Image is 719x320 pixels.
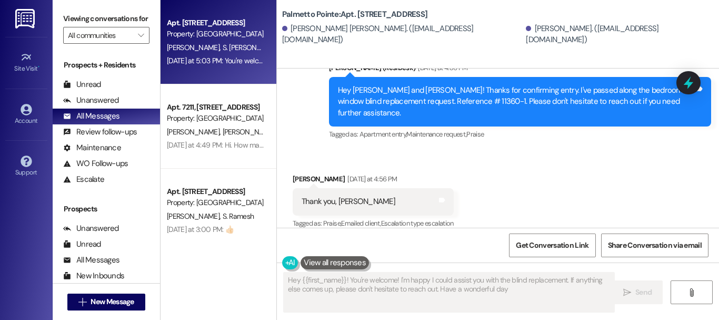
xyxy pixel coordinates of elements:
i:  [623,288,631,297]
i:  [687,288,695,297]
div: New Inbounds [63,270,124,282]
div: Property: [GEOGRAPHIC_DATA] [167,197,264,208]
i:  [138,31,144,40]
span: • [38,63,39,71]
a: Site Visit • [5,49,47,77]
span: [PERSON_NAME] [222,127,278,137]
img: ResiDesk Logo [15,9,37,28]
div: [DATE] at 5:03 PM: You're welcome, [PERSON_NAME] and [PERSON_NAME]! I'm happy to help. Let me kno... [167,56,573,65]
span: Send [635,287,652,298]
span: S. Ramesh [222,211,254,221]
div: [DATE] at 3:00 PM: 👍🏻 [167,225,234,234]
div: All Messages [63,255,119,266]
div: Unanswered [63,95,119,106]
span: Get Conversation Link [516,240,588,251]
div: Prospects + Residents [53,60,160,71]
span: [PERSON_NAME] [167,211,223,221]
span: New Message [91,296,134,307]
div: Property: [GEOGRAPHIC_DATA] [167,28,264,40]
div: [DATE] at 4:56 PM [345,173,397,185]
div: Apt. [STREET_ADDRESS] [167,186,264,197]
div: [PERSON_NAME] [293,173,454,188]
div: Prospects [53,203,160,215]
div: [PERSON_NAME] (ResiDesk) [329,62,711,77]
a: Account [5,101,47,129]
div: [PERSON_NAME] [PERSON_NAME]. ([EMAIL_ADDRESS][DOMAIN_NAME]) [282,23,523,46]
div: All Messages [63,111,119,122]
span: Escalation type escalation [381,219,454,228]
div: Tagged as: [293,216,454,231]
span: Praise [466,130,484,139]
span: Maintenance request , [406,130,466,139]
span: Praise , [323,219,341,228]
div: Escalate [63,174,104,185]
div: [PERSON_NAME]. ([EMAIL_ADDRESS][DOMAIN_NAME]) [526,23,711,46]
label: Viewing conversations for [63,11,149,27]
div: Hey [PERSON_NAME] and [PERSON_NAME]! Thanks for confirming entry. I've passed along the bedroom w... [338,85,694,119]
i:  [78,298,86,306]
span: [PERSON_NAME] [167,43,223,52]
div: Review follow-ups [63,127,137,138]
input: All communities [68,27,133,44]
div: Property: [GEOGRAPHIC_DATA] [167,113,264,124]
div: Unread [63,79,101,90]
div: Unread [63,239,101,250]
div: Apt. 7211, [STREET_ADDRESS] [167,102,264,113]
b: Palmetto Pointe: Apt. [STREET_ADDRESS] [282,9,427,20]
span: Share Conversation via email [608,240,702,251]
button: New Message [67,294,145,311]
div: Thank you, [PERSON_NAME] [302,196,395,207]
button: Send [612,280,663,304]
span: Apartment entry , [359,130,407,139]
a: Support [5,152,47,181]
div: Tagged as: [329,127,711,142]
div: [DATE] at 4:49 PM: Hi. How may I help you [DATE]? [167,140,318,150]
button: Get Conversation Link [509,234,595,257]
div: Apt. [STREET_ADDRESS] [167,17,264,28]
div: Unanswered [63,223,119,234]
div: Maintenance [63,142,121,153]
span: S. [PERSON_NAME] [222,43,282,52]
div: WO Follow-ups [63,158,128,169]
textarea: Hey {{first_name}}! You're welcome! I'm happy I could assist you with the blind replacement. If a... [284,273,614,312]
button: Share Conversation via email [601,234,708,257]
span: Emailed client , [341,219,381,228]
span: [PERSON_NAME] [167,127,223,137]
